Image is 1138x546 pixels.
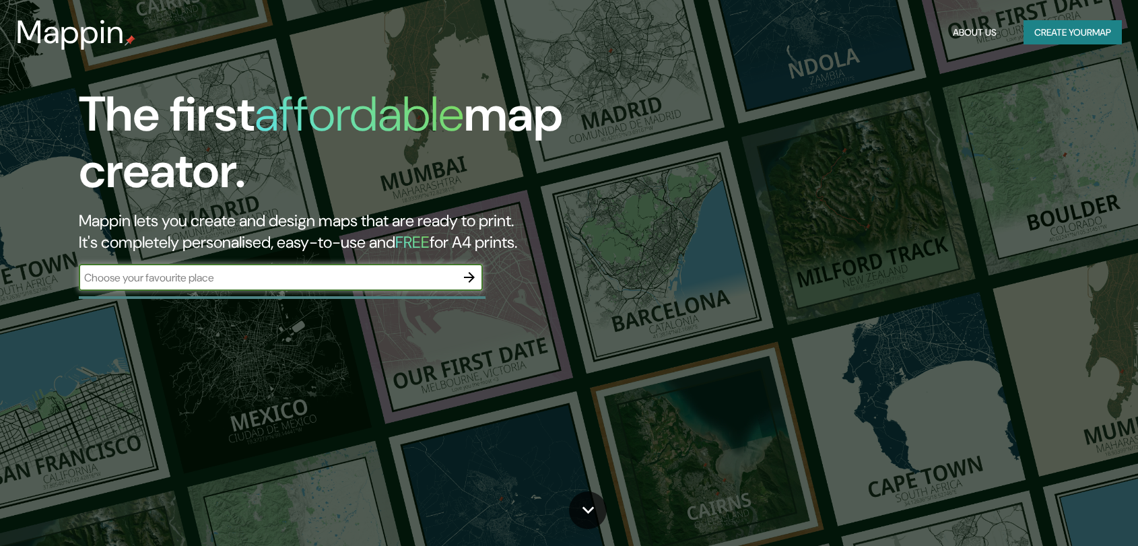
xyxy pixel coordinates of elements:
[79,210,648,253] h2: Mappin lets you create and design maps that are ready to print. It's completely personalised, eas...
[125,35,135,46] img: mappin-pin
[1024,20,1122,45] button: Create yourmap
[395,232,430,252] h5: FREE
[79,86,648,210] h1: The first map creator.
[79,270,456,285] input: Choose your favourite place
[947,20,1002,45] button: About Us
[16,13,125,51] h3: Mappin
[255,83,464,145] h1: affordable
